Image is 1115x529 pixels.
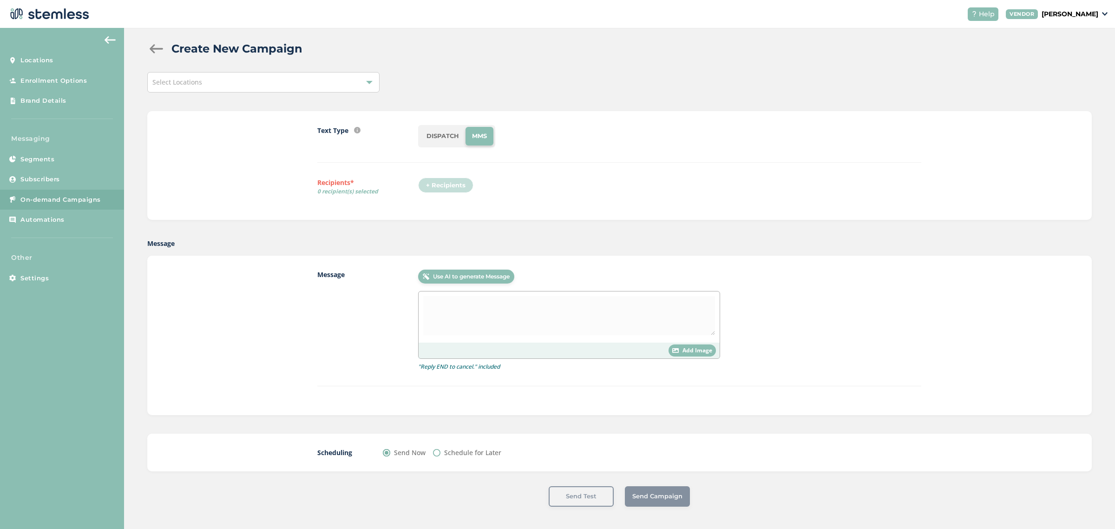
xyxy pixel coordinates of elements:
[672,348,679,353] img: icon-image-white-304da26c.svg
[418,363,500,371] p: "Reply END to cancel." included
[317,270,418,371] label: Message
[20,175,60,184] span: Subscribers
[7,5,89,23] img: logo-dark-0685b13c.svg
[433,272,510,281] span: Use AI to generate Message
[105,36,116,44] img: icon-arrow-back-accent-c549486e.svg
[354,127,361,133] img: icon-info-236977d2.svg
[394,448,426,457] label: Send Now
[1102,12,1108,16] img: icon_down-arrow-small-66adaf34.svg
[20,195,101,205] span: On-demand Campaigns
[418,270,514,284] button: Use AI to generate Message
[317,126,348,135] label: Text Type
[971,11,977,17] img: icon-help-white-03924b79.svg
[20,96,66,106] span: Brand Details
[444,448,501,457] label: Schedule for Later
[152,78,202,86] span: Select Locations
[20,215,65,225] span: Automations
[147,238,175,248] label: Message
[20,155,54,164] span: Segments
[20,274,49,283] span: Settings
[1069,484,1115,529] iframe: Chat Widget
[1006,9,1038,19] div: VENDOR
[317,448,364,457] label: Scheduling
[466,127,493,145] li: MMS
[317,187,418,196] span: 0 recipient(s) selected
[20,76,87,86] span: Enrollment Options
[20,56,53,65] span: Locations
[171,40,302,57] h2: Create New Campaign
[317,178,418,199] label: Recipients*
[979,9,995,19] span: Help
[420,127,466,145] li: DISPATCH
[1042,9,1098,19] p: [PERSON_NAME]
[682,346,712,355] span: Add Image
